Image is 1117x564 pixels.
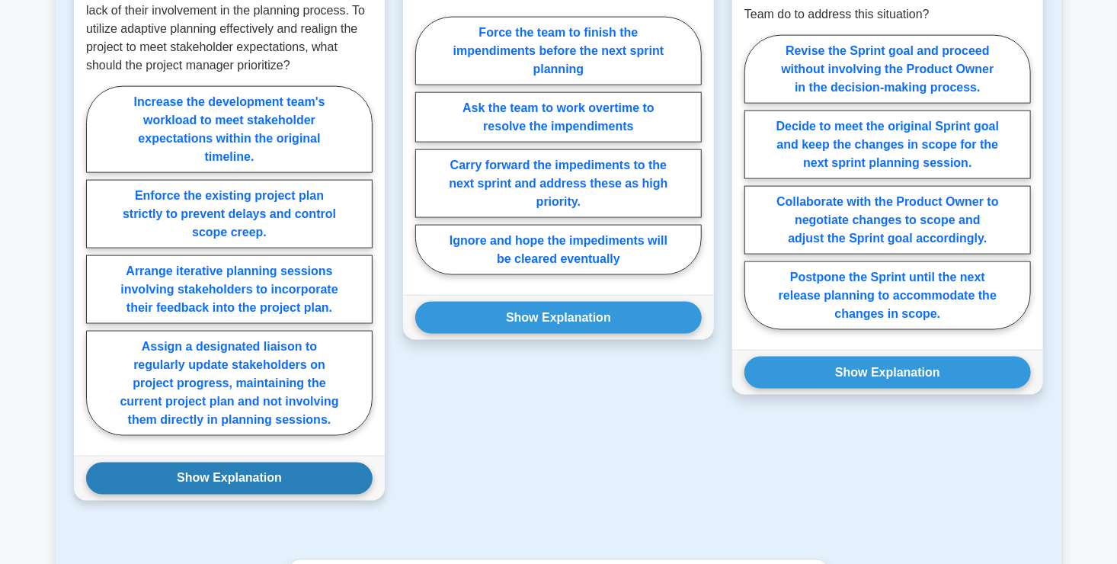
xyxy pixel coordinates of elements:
[744,261,1031,330] label: Postpone the Sprint until the next release planning to accommodate the changes in scope.
[415,92,702,143] label: Ask the team to work overtime to resolve the impendiments
[86,463,373,495] button: Show Explanation
[744,357,1031,389] button: Show Explanation
[86,86,373,173] label: Increase the development team's workload to meet stakeholder expectations within the original tim...
[86,255,373,324] label: Arrange iterative planning sessions involving stakeholders to incorporate their feedback into the...
[744,186,1031,255] label: Collaborate with the Product Owner to negotiate changes to scope and adjust the Sprint goal accor...
[415,302,702,334] button: Show Explanation
[744,111,1031,179] label: Decide to meet the original Sprint goal and keep the changes in scope for the next sprint plannin...
[744,35,1031,104] label: Revise the Sprint goal and proceed without involving the Product Owner in the decision-making pro...
[86,180,373,248] label: Enforce the existing project plan strictly to prevent delays and control scope creep.
[86,331,373,436] label: Assign a designated liaison to regularly update stakeholders on project progress, maintaining the...
[415,149,702,218] label: Carry forward the impediments to the next sprint and address these as high priority.
[415,17,702,85] label: Force the team to finish the impendiments before the next sprint planning
[415,225,702,275] label: Ignore and hope the impediments will be cleared eventually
